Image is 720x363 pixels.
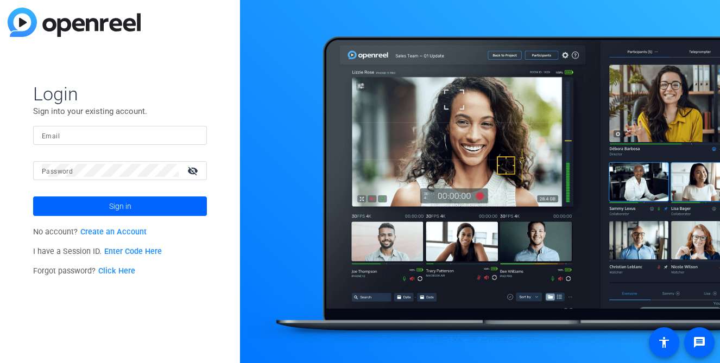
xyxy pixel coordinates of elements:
[104,247,162,256] a: Enter Code Here
[109,193,131,220] span: Sign in
[33,227,147,237] span: No account?
[33,105,207,117] p: Sign into your existing account.
[42,132,60,140] mat-label: Email
[33,247,162,256] span: I have a Session ID.
[42,168,73,175] mat-label: Password
[658,336,671,349] mat-icon: accessibility
[98,266,135,276] a: Click Here
[181,163,207,179] mat-icon: visibility_off
[693,336,706,349] mat-icon: message
[80,227,147,237] a: Create an Account
[33,266,135,276] span: Forgot password?
[33,82,207,105] span: Login
[42,129,198,142] input: Enter Email Address
[8,8,141,37] img: blue-gradient.svg
[33,196,207,216] button: Sign in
